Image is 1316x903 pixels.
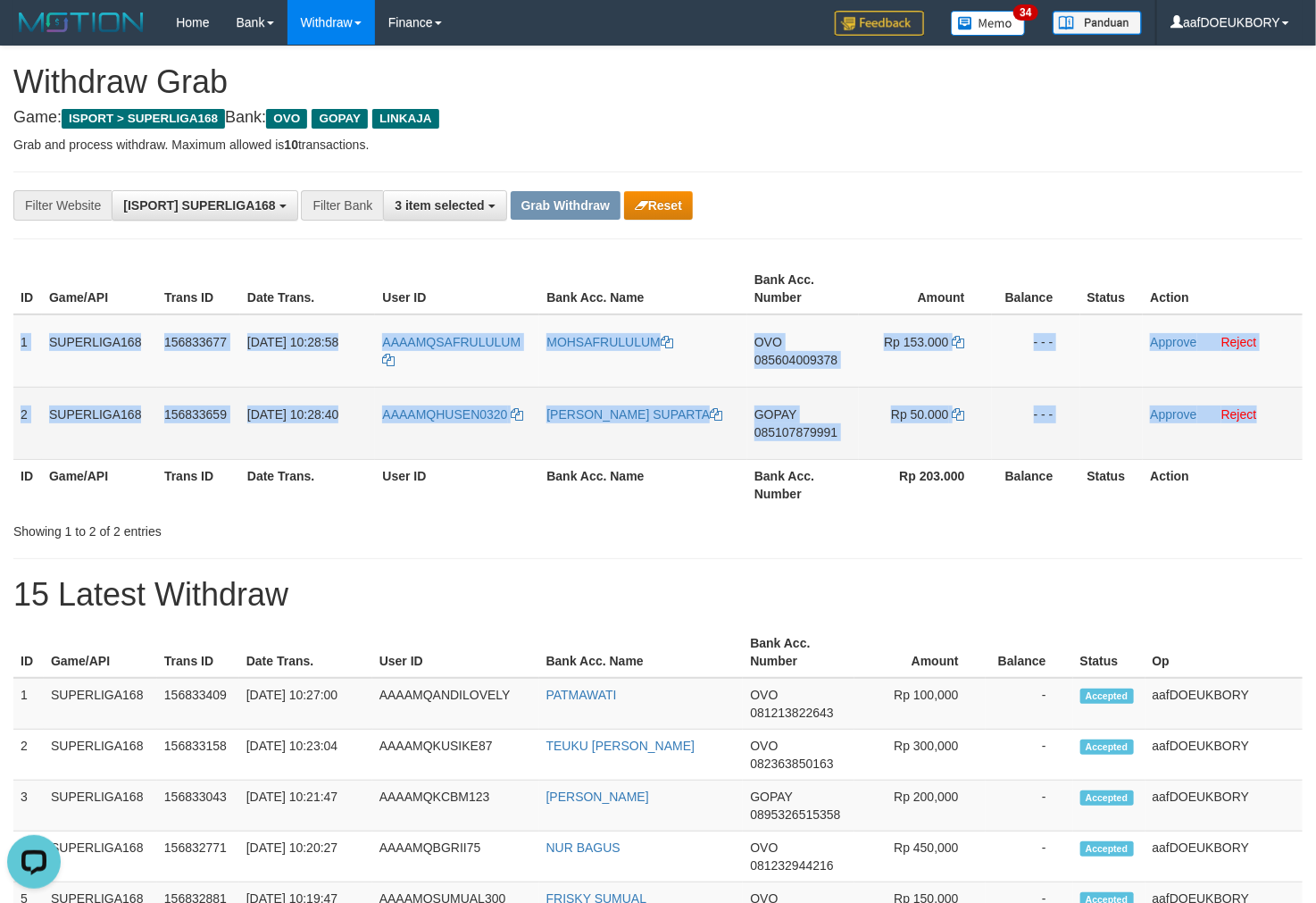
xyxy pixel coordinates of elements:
[157,459,240,510] th: Trans ID
[372,627,539,678] th: User ID
[992,459,1080,510] th: Balance
[301,190,383,221] div: Filter Bank
[539,459,747,510] th: Bank Acc. Name
[1145,832,1303,882] td: aafDOEUKBORY
[62,109,225,129] span: ISPORT > SUPERLIGA168
[624,191,693,220] button: Reset
[854,730,985,781] td: Rp 300,000
[382,407,507,422] span: AAAAMQHUSEN0320
[986,627,1073,678] th: Balance
[747,459,859,510] th: Bank Acc. Number
[157,832,239,882] td: 156832771
[7,7,61,61] button: Open LiveChat chat widget
[953,335,965,349] a: Copy 153000 to clipboard
[44,678,157,730] td: SUPERLIGA168
[854,781,985,832] td: Rp 200,000
[539,627,744,678] th: Bank Acc. Name
[157,730,239,781] td: 156833158
[859,459,992,510] th: Rp 203.000
[747,263,859,314] th: Bank Acc. Number
[835,11,924,36] img: Feedback.jpg
[1145,781,1303,832] td: aafDOEUKBORY
[986,832,1073,882] td: -
[240,263,376,314] th: Date Trans.
[112,190,297,221] button: [ISPORT] SUPERLIGA168
[750,706,833,720] span: Copy 081213822643 to clipboard
[750,790,792,804] span: GOPAY
[13,387,42,459] td: 2
[44,832,157,882] td: SUPERLIGA168
[546,790,649,804] a: [PERSON_NAME]
[986,678,1073,730] td: -
[1145,730,1303,781] td: aafDOEUKBORY
[266,109,307,129] span: OVO
[754,353,837,367] span: Copy 085604009378 to clipboard
[854,627,985,678] th: Amount
[13,678,44,730] td: 1
[42,387,157,459] td: SUPERLIGA168
[546,335,673,349] a: MOHSAFRULULUM
[1080,263,1144,314] th: Status
[157,678,239,730] td: 156833409
[750,757,833,771] span: Copy 082363850163 to clipboard
[13,9,149,36] img: MOTION_logo.png
[1143,263,1303,314] th: Action
[986,730,1073,781] td: -
[42,263,157,314] th: Game/API
[239,678,372,730] td: [DATE] 10:27:00
[44,781,157,832] td: SUPERLIGA168
[951,11,1026,36] img: Button%20Memo.svg
[1145,678,1303,730] td: aafDOEUKBORY
[382,335,521,349] span: AAAAMQSAFRULULUM
[13,730,44,781] td: 2
[382,407,523,422] a: AAAAMQHUSEN0320
[372,730,539,781] td: AAAAMQKUSIKE87
[539,263,747,314] th: Bank Acc. Name
[546,739,695,753] a: TEUKU [PERSON_NAME]
[754,335,782,349] span: OVO
[884,335,948,349] span: Rp 153.000
[750,807,840,822] span: Copy 0895326515358 to clipboard
[42,314,157,388] td: SUPERLIGA168
[13,781,44,832] td: 3
[1080,790,1134,806] span: Accepted
[395,198,484,213] span: 3 item selected
[13,627,44,678] th: ID
[854,678,985,730] td: Rp 100,000
[1053,11,1142,35] img: panduan.png
[1221,335,1257,349] a: Reject
[743,627,854,678] th: Bank Acc. Number
[13,515,535,540] div: Showing 1 to 2 of 2 entries
[891,407,949,422] span: Rp 50.000
[42,459,157,510] th: Game/API
[1080,459,1144,510] th: Status
[750,739,778,753] span: OVO
[312,109,368,129] span: GOPAY
[13,459,42,510] th: ID
[13,314,42,388] td: 1
[1080,689,1134,704] span: Accepted
[44,627,157,678] th: Game/API
[375,263,539,314] th: User ID
[239,730,372,781] td: [DATE] 10:23:04
[1080,740,1134,755] span: Accepted
[372,832,539,882] td: AAAAMQBGRII75
[239,832,372,882] td: [DATE] 10:20:27
[1150,335,1196,349] a: Approve
[13,109,1303,127] h4: Game: Bank:
[13,136,1303,154] p: Grab and process withdraw. Maximum allowed is transactions.
[372,109,439,129] span: LINKAJA
[992,314,1080,388] td: - - -
[1145,627,1303,678] th: Op
[1150,407,1196,422] a: Approve
[13,190,112,221] div: Filter Website
[1013,4,1037,21] span: 34
[750,688,778,702] span: OVO
[859,263,992,314] th: Amount
[240,459,376,510] th: Date Trans.
[992,263,1080,314] th: Balance
[1080,841,1134,857] span: Accepted
[375,459,539,510] th: User ID
[854,832,985,882] td: Rp 450,000
[382,335,521,367] a: AAAAMQSAFRULULUM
